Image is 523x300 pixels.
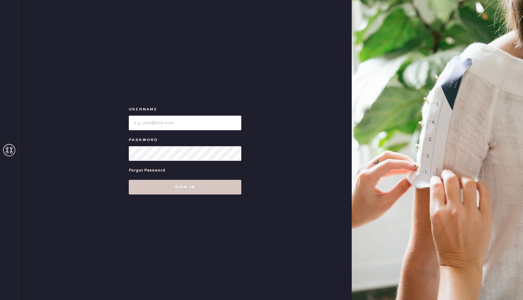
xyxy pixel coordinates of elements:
[129,167,165,174] div: Forgot Password
[129,180,241,194] button: Sign in
[129,106,241,113] label: Username
[129,136,241,144] label: Password
[129,161,165,180] a: Forgot Password
[129,116,241,130] input: e.g. john@doe.com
